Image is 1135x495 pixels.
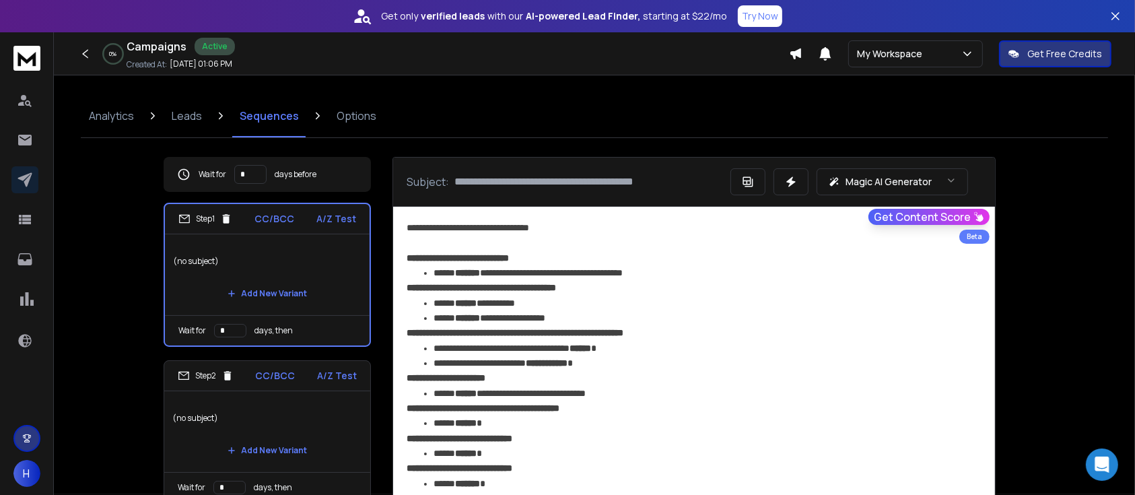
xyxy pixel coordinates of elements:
p: Subject: [407,174,449,190]
p: Get only with our starting at $22/mo [381,9,727,23]
p: My Workspace [857,47,928,61]
div: Step 1 [178,213,232,225]
button: H [13,460,40,487]
p: days, then [254,482,292,493]
p: CC/BCC [256,369,296,383]
p: Magic AI Generator [846,175,932,189]
button: Add New Variant [217,280,318,307]
p: [DATE] 01:06 PM [170,59,232,69]
p: Options [337,108,376,124]
img: logo [13,46,40,71]
li: Step1CC/BCCA/Z Test(no subject)Add New VariantWait fordays, then [164,203,371,347]
p: Sequences [240,108,299,124]
div: Beta [959,230,990,244]
p: Leads [172,108,202,124]
button: Get Content Score [868,209,990,225]
p: A/Z Test [316,212,356,226]
a: Options [329,94,384,137]
button: Add New Variant [217,437,318,464]
p: Created At: [127,59,167,70]
p: 0 % [110,50,117,58]
p: days before [275,169,316,180]
h1: Campaigns [127,38,186,55]
div: Step 2 [178,370,234,382]
div: Open Intercom Messenger [1086,449,1118,481]
p: Try Now [742,9,778,23]
p: (no subject) [173,242,362,280]
p: (no subject) [172,399,362,437]
a: Analytics [81,94,142,137]
p: A/Z Test [317,369,357,383]
p: Analytics [89,108,134,124]
p: Wait for [199,169,226,180]
button: Get Free Credits [999,40,1111,67]
strong: AI-powered Lead Finder, [526,9,640,23]
a: Sequences [232,94,307,137]
div: Active [195,38,235,55]
button: Magic AI Generator [817,168,968,195]
p: CC/BCC [254,212,294,226]
a: Leads [164,94,210,137]
p: Wait for [178,482,205,493]
p: days, then [254,325,293,336]
p: Get Free Credits [1027,47,1102,61]
button: Try Now [738,5,782,27]
p: Wait for [178,325,206,336]
strong: verified leads [421,9,485,23]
